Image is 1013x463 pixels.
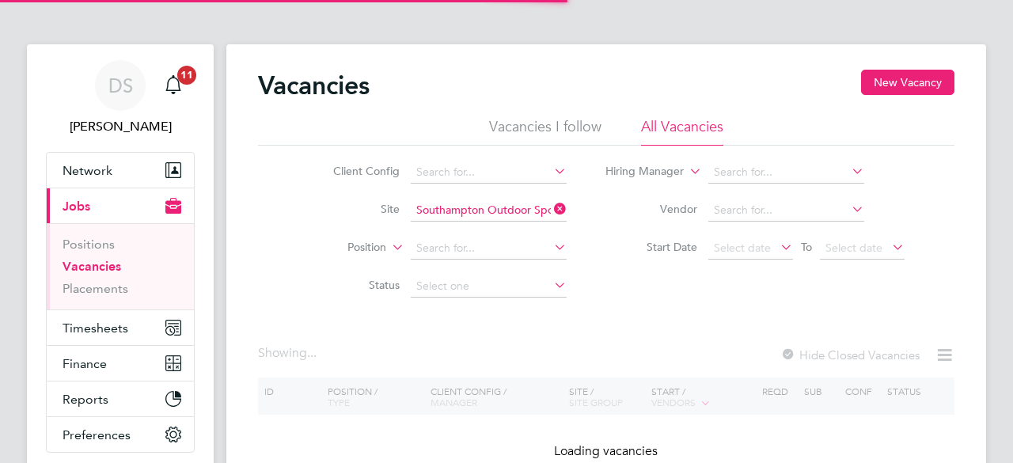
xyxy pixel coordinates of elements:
[411,237,567,260] input: Search for...
[47,381,194,416] button: Reports
[861,70,954,95] button: New Vacancy
[63,199,90,214] span: Jobs
[157,60,189,111] a: 11
[63,259,121,274] a: Vacancies
[411,275,567,298] input: Select one
[258,70,370,101] h2: Vacancies
[47,188,194,223] button: Jobs
[309,278,400,292] label: Status
[47,223,194,309] div: Jobs
[108,75,133,96] span: DS
[708,161,864,184] input: Search for...
[825,241,882,255] span: Select date
[295,240,386,256] label: Position
[641,117,723,146] li: All Vacancies
[63,163,112,178] span: Network
[47,153,194,188] button: Network
[708,199,864,222] input: Search for...
[714,241,771,255] span: Select date
[411,199,567,222] input: Search for...
[63,392,108,407] span: Reports
[796,237,817,257] span: To
[47,417,194,452] button: Preferences
[606,202,697,216] label: Vendor
[63,237,115,252] a: Positions
[46,60,195,136] a: DS[PERSON_NAME]
[47,310,194,345] button: Timesheets
[309,164,400,178] label: Client Config
[63,427,131,442] span: Preferences
[63,321,128,336] span: Timesheets
[177,66,196,85] span: 11
[307,345,317,361] span: ...
[606,240,697,254] label: Start Date
[47,346,194,381] button: Finance
[63,281,128,296] a: Placements
[780,347,920,362] label: Hide Closed Vacancies
[258,345,320,362] div: Showing
[63,356,107,371] span: Finance
[309,202,400,216] label: Site
[489,117,601,146] li: Vacancies I follow
[46,117,195,136] span: David Smith
[593,164,684,180] label: Hiring Manager
[411,161,567,184] input: Search for...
